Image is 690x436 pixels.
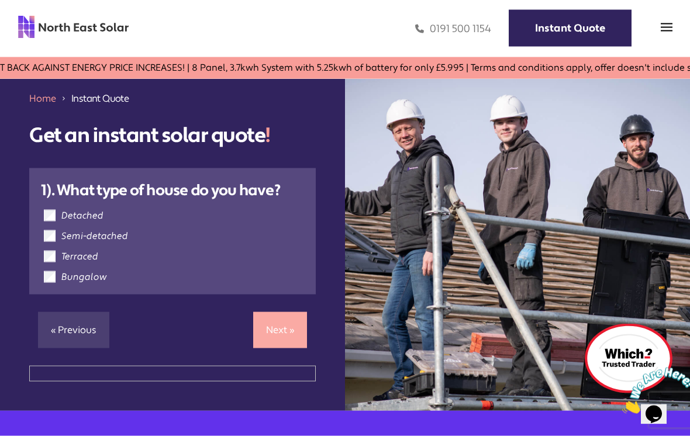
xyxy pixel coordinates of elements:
span: Instant Quote [71,92,129,105]
a: Next » [253,312,307,348]
label: Terraced [61,251,98,262]
img: Chat attention grabber [5,5,77,51]
label: Semi-detached [61,230,128,242]
img: north east solar employees putting solar panels on a domestic house [345,51,690,411]
span: 1 [5,5,9,15]
img: which logo [585,324,672,393]
img: menu icon [661,22,672,33]
h1: Get an instant solar quote [29,123,316,148]
img: north east solar logo [18,15,129,39]
label: Detached [61,210,103,222]
label: Bungalow [61,271,107,283]
span: ! [265,122,270,149]
img: phone icon [415,22,424,36]
a: « Previous [38,312,109,348]
strong: 1). What type of house do you have? [41,181,280,200]
a: 0191 500 1154 [415,22,491,36]
a: Instant Quote [509,10,632,47]
a: Home [29,92,56,105]
iframe: chat widget [617,363,690,418]
img: 211688_forward_arrow_icon.svg [61,92,67,105]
